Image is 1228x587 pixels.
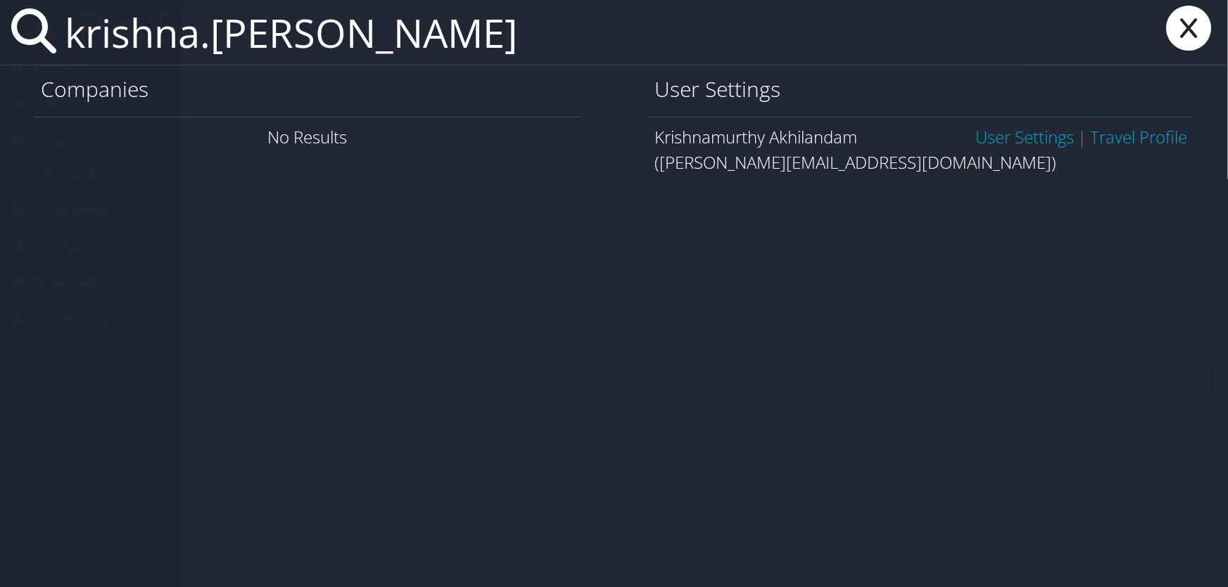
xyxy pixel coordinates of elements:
h1: User Settings [655,75,1188,104]
a: User Settings [975,125,1074,148]
div: No Results [34,117,581,157]
span: | [1074,125,1090,148]
a: View OBT Profile [1090,125,1187,148]
h1: Companies [41,75,574,104]
div: ([PERSON_NAME][EMAIL_ADDRESS][DOMAIN_NAME]) [655,150,1188,175]
span: Krishnamurthy Akhilandam [655,125,858,148]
